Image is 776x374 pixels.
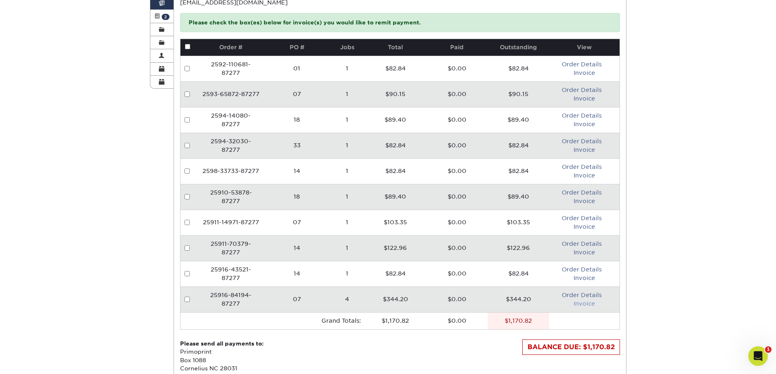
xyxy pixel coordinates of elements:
[488,235,549,261] td: $122.96
[365,210,426,235] td: $103.35
[488,107,549,133] td: $89.40
[426,133,488,158] td: $0.00
[574,147,595,153] a: Invoice
[330,107,365,133] td: 1
[330,158,365,184] td: 1
[264,287,330,312] td: 07
[488,184,549,210] td: $89.40
[426,261,488,287] td: $0.00
[562,189,602,196] a: Order Details
[180,13,620,32] p: Please check the box(es) below for invoice(s) you would like to remit payment.
[264,39,330,56] th: PO #
[426,39,488,56] th: Paid
[264,261,330,287] td: 14
[264,235,330,261] td: 14
[426,107,488,133] td: $0.00
[574,249,595,256] a: Invoice
[562,61,602,68] a: Order Details
[488,261,549,287] td: $82.84
[198,235,264,261] td: 25911-70379-87277
[562,164,602,170] a: Order Details
[330,81,365,107] td: 1
[365,235,426,261] td: $122.96
[365,261,426,287] td: $82.84
[574,95,595,102] a: Invoice
[549,39,619,56] th: View
[562,241,602,247] a: Order Details
[574,275,595,281] a: Invoice
[330,39,365,56] th: Jobs
[264,210,330,235] td: 07
[365,312,426,329] td: $1,170.82
[562,266,602,273] a: Order Details
[488,56,549,81] td: $82.84
[562,138,602,144] a: Order Details
[198,287,264,312] td: 25916-84194-87277
[426,235,488,261] td: $0.00
[765,346,772,353] span: 1
[365,184,426,210] td: $89.40
[574,198,595,204] a: Invoice
[426,81,488,107] td: $0.00
[162,14,169,20] span: 2
[330,56,365,81] td: 1
[365,287,426,312] td: $344.20
[562,112,602,119] a: Order Details
[574,300,595,307] a: Invoice
[150,10,174,23] a: 2
[488,210,549,235] td: $103.35
[426,158,488,184] td: $0.00
[365,133,426,158] td: $82.84
[505,317,532,324] stong: $1,170.82
[426,56,488,81] td: $0.00
[264,184,330,210] td: 18
[198,184,264,210] td: 25910-53878-87277
[574,121,595,127] a: Invoice
[488,39,549,56] th: Outstanding
[330,235,365,261] td: 1
[330,287,365,312] td: 4
[198,261,264,287] td: 25916-43521-87277
[198,39,264,56] th: Order #
[574,172,595,179] a: Invoice
[198,133,264,158] td: 2594-32030-87277
[198,56,264,81] td: 2592-110681-87277
[562,292,602,298] a: Order Details
[365,107,426,133] td: $89.40
[198,312,365,329] td: Grand Totals:
[574,70,595,76] a: Invoice
[330,184,365,210] td: 1
[185,44,190,49] input: Pay all invoices
[426,184,488,210] td: $0.00
[264,81,330,107] td: 07
[365,158,426,184] td: $82.84
[264,107,330,133] td: 18
[264,133,330,158] td: 33
[426,312,488,329] td: $0.00
[365,56,426,81] td: $82.84
[562,87,602,93] a: Order Details
[198,158,264,184] td: 2598-33733-87277
[562,215,602,221] a: Order Details
[426,287,488,312] td: $0.00
[365,39,426,56] th: Total
[198,210,264,235] td: 25911-14971-87277
[574,223,595,230] a: Invoice
[426,210,488,235] td: $0.00
[180,340,264,347] strong: Please send all payments to:
[198,107,264,133] td: 2594-14080-87277
[748,346,768,366] iframe: Intercom live chat
[488,158,549,184] td: $82.84
[488,287,549,312] td: $344.20
[330,133,365,158] td: 1
[365,81,426,107] td: $90.15
[522,339,620,355] div: BALANCE DUE: $1,170.82
[264,158,330,184] td: 14
[180,339,264,373] p: Primoprint Box 1088 Cornelius NC 28031
[330,210,365,235] td: 1
[264,56,330,81] td: 01
[488,81,549,107] td: $90.15
[330,261,365,287] td: 1
[198,81,264,107] td: 2593-65872-87277
[488,133,549,158] td: $82.84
